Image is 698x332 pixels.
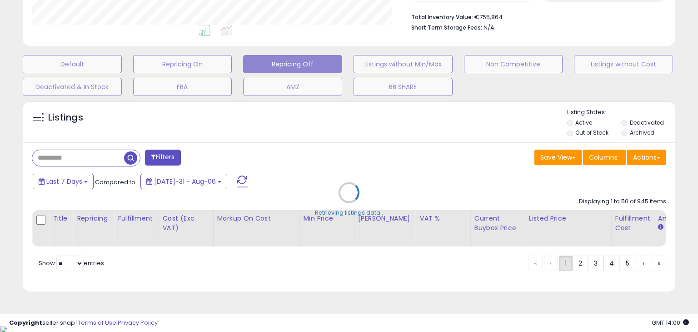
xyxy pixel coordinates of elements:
[118,318,158,327] a: Privacy Policy
[23,78,122,96] button: Deactivated & In Stock
[133,78,232,96] button: FBA
[411,24,482,31] b: Short Term Storage Fees:
[411,11,659,22] li: €755,864
[243,78,342,96] button: AMZ
[411,13,473,21] b: Total Inventory Value:
[78,318,116,327] a: Terms of Use
[574,55,673,73] button: Listings without Cost
[9,319,158,327] div: seller snap | |
[464,55,563,73] button: Non Competitive
[354,78,453,96] button: BB SHARE
[484,23,494,32] span: N/A
[9,318,42,327] strong: Copyright
[315,208,383,216] div: Retrieving listings data..
[23,55,122,73] button: Default
[133,55,232,73] button: Repricing On
[243,55,342,73] button: Repricing Off
[652,318,689,327] span: 2025-08-14 14:00 GMT
[354,55,453,73] button: Listings without Min/Max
